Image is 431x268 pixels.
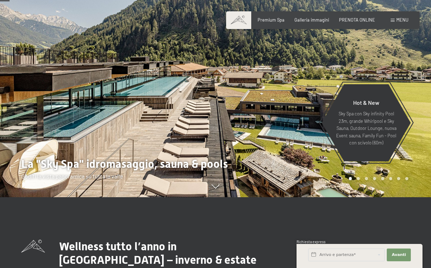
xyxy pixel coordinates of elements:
div: Carousel Page 6 [389,177,392,180]
div: Carousel Page 4 [373,177,376,180]
div: Carousel Page 8 [405,177,408,180]
button: Avanti [387,249,411,261]
a: Premium Spa [258,17,285,23]
span: Menu [396,17,408,23]
div: Carousel Page 1 (Current Slide) [349,177,352,180]
div: Carousel Page 3 [365,177,368,180]
span: Avanti [392,252,406,258]
div: Carousel Page 7 [397,177,400,180]
a: Hot & New Sky Spa con Sky infinity Pool 23m, grande Whirlpool e Sky Sauna, Outdoor Lounge, nuova ... [321,84,411,162]
span: Hot & New [353,99,379,106]
div: Carousel Page 2 [357,177,360,180]
a: Galleria immagini [294,17,329,23]
p: Sky Spa con Sky infinity Pool 23m, grande Whirlpool e Sky Sauna, Outdoor Lounge, nuova Event saun... [335,110,397,146]
div: Carousel Pagination [346,177,408,180]
span: Richiesta express [297,240,326,244]
div: Carousel Page 5 [381,177,384,180]
a: PRENOTA ONLINE [339,17,375,23]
